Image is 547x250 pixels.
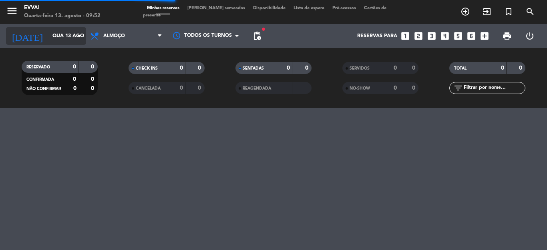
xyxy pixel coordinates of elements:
strong: 0 [501,65,504,71]
strong: 0 [519,65,524,71]
i: search [525,7,535,16]
span: SERVIDOS [350,66,370,70]
strong: 0 [198,65,203,71]
span: Disponibilidade [249,6,290,10]
i: add_circle_outline [461,7,470,16]
span: fiber_manual_record [261,27,266,32]
span: Cartões de presente [143,6,386,18]
i: filter_list [453,83,463,93]
div: Quarta-feira 13. agosto - 09:52 [24,12,101,20]
i: looks_6 [466,31,477,41]
button: menu [6,5,18,20]
i: [DATE] [6,27,48,45]
span: CHECK INS [136,66,158,70]
i: looks_two [413,31,424,41]
strong: 0 [287,65,290,71]
span: Pré-acessos [328,6,360,10]
span: CANCELADA [136,86,161,90]
strong: 0 [73,86,76,91]
span: Lista de espera [290,6,328,10]
span: RESERVADO [26,65,50,69]
strong: 0 [91,64,96,70]
strong: 0 [73,76,76,82]
strong: 0 [91,86,96,91]
span: NÃO CONFIRMAR [26,87,61,91]
strong: 0 [73,64,76,70]
span: SENTADAS [243,66,264,70]
i: looks_one [400,31,410,41]
div: Evvai [24,4,101,12]
span: REAGENDADA [243,86,271,90]
i: exit_to_app [482,7,492,16]
strong: 0 [198,85,203,91]
input: Filtrar por nome... [463,84,525,92]
span: CONFIRMADA [26,78,54,82]
strong: 0 [412,85,417,91]
i: turned_in_not [504,7,513,16]
span: print [502,31,512,41]
strong: 0 [180,65,183,71]
span: Almoço [103,33,125,39]
strong: 0 [394,65,397,71]
i: looks_3 [426,31,437,41]
strong: 0 [412,65,417,71]
strong: 0 [394,85,397,91]
i: looks_4 [440,31,450,41]
div: LOG OUT [518,24,541,48]
span: NO-SHOW [350,86,370,90]
span: Minhas reservas [143,6,183,10]
strong: 0 [91,76,96,82]
span: [PERSON_NAME] semeadas [183,6,249,10]
span: Reservas para [357,33,397,39]
i: power_settings_new [525,31,535,41]
span: TOTAL [454,66,467,70]
strong: 0 [180,85,183,91]
i: menu [6,5,18,17]
i: add_box [479,31,490,41]
i: arrow_drop_down [74,31,84,41]
i: looks_5 [453,31,463,41]
span: pending_actions [252,31,262,41]
strong: 0 [305,65,310,71]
